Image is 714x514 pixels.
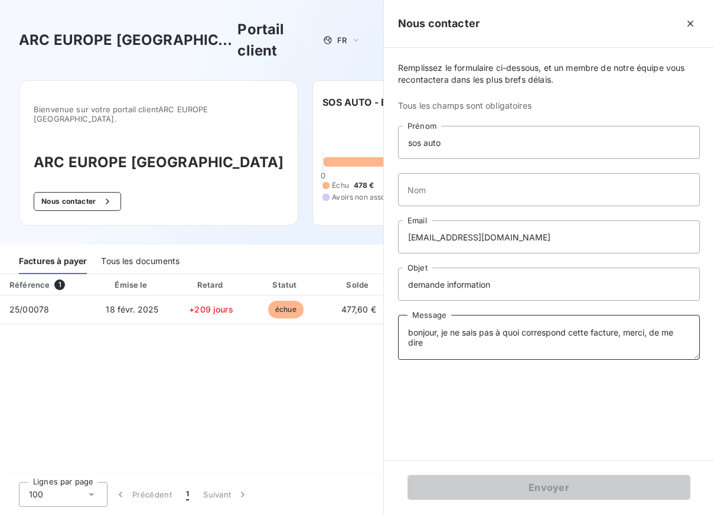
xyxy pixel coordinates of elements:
[354,180,374,191] span: 478 €
[9,304,49,314] span: 25/00078
[107,482,179,507] button: Précédent
[9,280,50,289] div: Référence
[34,192,121,211] button: Nous contacter
[101,249,180,274] div: Tous les documents
[398,62,700,86] span: Remplissez le formulaire ci-dessous, et un membre de notre équipe vous recontactera dans les plus...
[251,279,320,291] div: Statut
[29,489,43,500] span: 100
[54,279,65,290] span: 1
[321,171,325,180] span: 0
[337,35,347,45] span: FR
[398,15,480,32] h5: Nous contacter
[398,100,700,112] span: Tous les champs sont obligatoires
[407,475,690,500] button: Envoyer
[332,180,349,191] span: Échu
[398,268,700,301] input: placeholder
[19,249,87,274] div: Factures à payer
[176,279,247,291] div: Retard
[332,192,399,203] span: Avoirs non associés
[106,304,158,314] span: 18 févr. 2025
[179,482,196,507] button: 1
[325,279,392,291] div: Solde
[186,489,189,500] span: 1
[19,30,233,51] h3: ARC EUROPE [GEOGRAPHIC_DATA]
[93,279,171,291] div: Émise le
[196,482,256,507] button: Suivant
[237,19,314,61] h3: Portail client
[322,118,529,153] h2: 477,60 €
[34,152,283,173] h3: ARC EUROPE [GEOGRAPHIC_DATA]
[398,126,700,159] input: placeholder
[398,173,700,206] input: placeholder
[189,304,233,314] span: +209 jours
[322,95,529,109] h6: SOS AUTO - ETS MORIN ET CIE - 44MORI_A
[398,220,700,253] input: placeholder
[34,105,283,123] span: Bienvenue sur votre portail client ARC EUROPE [GEOGRAPHIC_DATA] .
[268,301,304,318] span: échue
[341,304,376,314] span: 477,60 €
[398,315,700,360] textarea: bonjour, je ne sais pas à quoi correspond cette facture, merci, de me dire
